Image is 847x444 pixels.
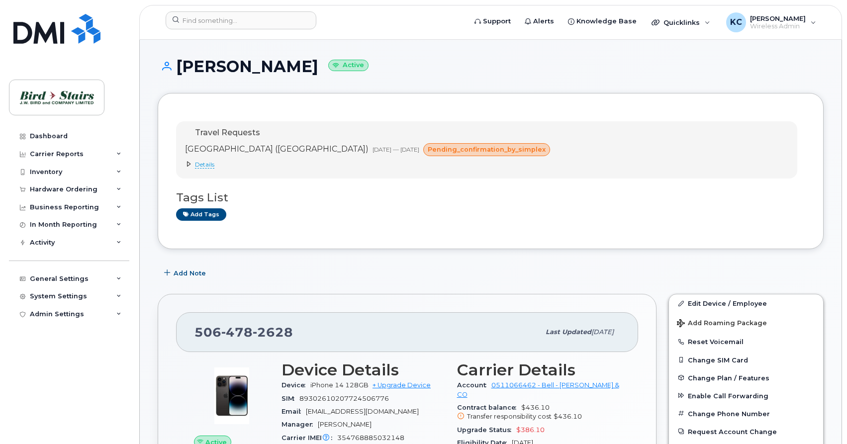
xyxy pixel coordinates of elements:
span: [EMAIL_ADDRESS][DOMAIN_NAME] [306,408,419,415]
span: Last updated [546,328,591,336]
span: Details [195,161,214,169]
span: Enable Call Forwarding [688,392,768,399]
span: iPhone 14 128GB [310,381,369,389]
h3: Device Details [282,361,445,379]
span: Upgrade Status [457,426,516,434]
span: Carrier IMEI [282,434,337,442]
span: Device [282,381,310,389]
a: 0511066462 - Bell - [PERSON_NAME] & CO [457,381,619,398]
h3: Tags List [176,191,805,204]
small: Active [328,60,369,71]
a: Add tags [176,208,226,221]
span: 2628 [253,325,293,340]
span: [DATE] [591,328,614,336]
h1: [PERSON_NAME] [158,58,824,75]
button: Change Phone Number [669,405,823,423]
span: [GEOGRAPHIC_DATA] ([GEOGRAPHIC_DATA]) [185,144,369,154]
button: Enable Call Forwarding [669,387,823,405]
span: 354768885032148 [337,434,404,442]
button: Add Note [158,264,214,282]
span: 506 [194,325,293,340]
span: $436.10 [457,404,621,422]
span: 89302610207724506776 [299,395,389,402]
iframe: Messenger Launcher [804,401,840,437]
a: Edit Device / Employee [669,294,823,312]
span: Add Note [174,268,206,278]
button: Change Plan / Features [669,369,823,387]
img: image20231002-3703462-njx0qo.jpeg [202,366,262,426]
span: 478 [221,325,253,340]
button: Request Account Change [669,423,823,441]
span: pending_confirmation_by_simplex [428,145,546,154]
span: Travel Requests [195,128,260,137]
span: Contract balance [457,404,521,411]
span: Change Plan / Features [688,374,769,381]
button: Reset Voicemail [669,333,823,351]
h3: Carrier Details [457,361,621,379]
span: [DATE] — [DATE] [373,146,419,153]
summary: Details [185,160,554,169]
span: Transfer responsibility cost [467,413,552,420]
span: SIM [282,395,299,402]
button: Add Roaming Package [669,312,823,333]
span: Add Roaming Package [677,319,767,329]
button: Change SIM Card [669,351,823,369]
a: + Upgrade Device [373,381,431,389]
span: $436.10 [554,413,582,420]
span: Account [457,381,491,389]
span: [PERSON_NAME] [318,421,372,428]
span: Manager [282,421,318,428]
span: Email [282,408,306,415]
span: $386.10 [516,426,545,434]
